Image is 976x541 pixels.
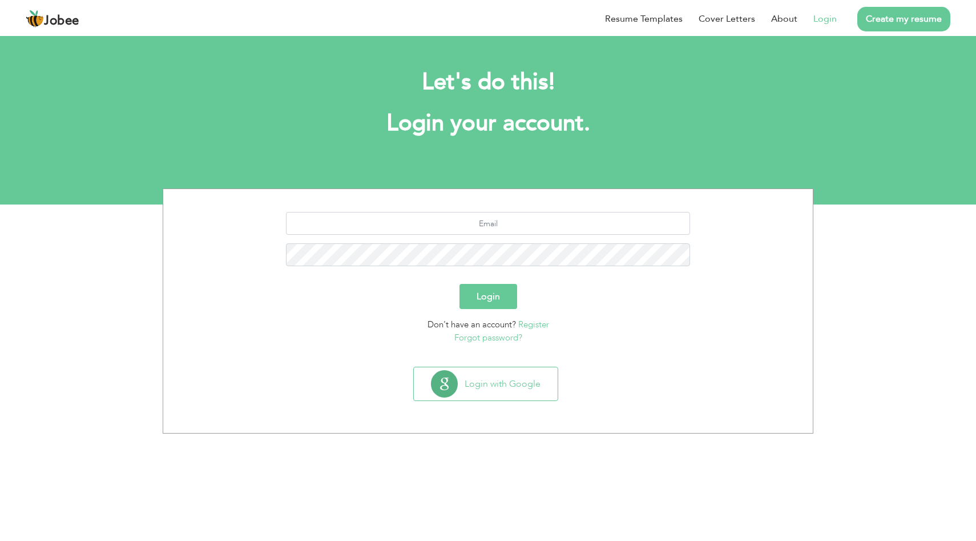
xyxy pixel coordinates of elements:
[857,7,950,31] a: Create my resume
[44,15,79,27] span: Jobee
[180,109,796,138] h1: Login your account.
[26,10,79,28] a: Jobee
[813,12,837,26] a: Login
[26,10,44,28] img: jobee.io
[699,12,755,26] a: Cover Letters
[605,12,683,26] a: Resume Templates
[518,319,549,330] a: Register
[414,367,558,400] button: Login with Google
[180,67,796,97] h2: Let's do this!
[771,12,797,26] a: About
[459,284,517,309] button: Login
[427,319,516,330] span: Don't have an account?
[454,332,522,343] a: Forgot password?
[286,212,691,235] input: Email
